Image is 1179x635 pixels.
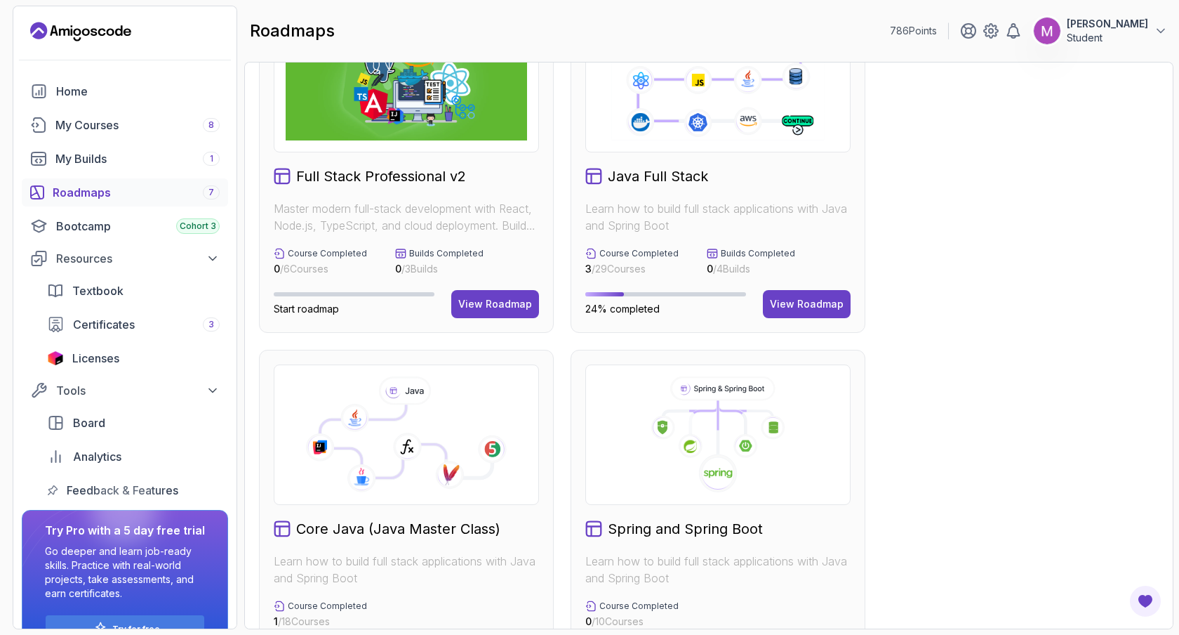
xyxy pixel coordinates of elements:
[585,615,592,627] span: 0
[274,200,539,234] p: Master modern full-stack development with React, Node.js, TypeScript, and cloud deployment. Build...
[22,111,228,139] a: courses
[890,24,937,38] p: 786 Points
[47,351,64,365] img: jetbrains icon
[22,77,228,105] a: home
[274,303,339,315] span: Start roadmap
[22,145,228,173] a: builds
[274,553,539,587] p: Learn how to build full stack applications with Java and Spring Boot
[274,615,278,627] span: 1
[585,200,851,234] p: Learn how to build full stack applications with Java and Spring Boot
[1067,17,1148,31] p: [PERSON_NAME]
[608,166,708,186] h2: Java Full Stack
[39,409,228,437] a: board
[39,277,228,305] a: textbook
[30,20,131,43] a: Landing page
[451,290,539,318] button: View Roadmap
[67,482,178,499] span: Feedback & Features
[585,615,679,629] p: / 10 Courses
[72,282,124,299] span: Textbook
[39,344,228,372] a: licenses
[296,519,500,539] h2: Core Java (Java Master Class)
[56,83,220,100] div: Home
[599,248,679,259] p: Course Completed
[1067,31,1148,45] p: Student
[55,117,220,133] div: My Courses
[39,310,228,339] a: certificates
[22,246,228,271] button: Resources
[395,263,401,275] span: 0
[721,248,795,259] p: Builds Completed
[763,290,851,318] button: View Roadmap
[585,263,592,275] span: 3
[409,248,484,259] p: Builds Completed
[210,153,213,164] span: 1
[208,187,214,198] span: 7
[274,263,280,275] span: 0
[1128,584,1162,618] button: Open Feedback Button
[1033,17,1168,45] button: user profile image[PERSON_NAME]Student
[22,378,228,403] button: Tools
[180,221,216,232] span: Cohort 3
[288,248,367,259] p: Course Completed
[73,414,105,431] span: Board
[585,553,851,587] p: Learn how to build full stack applications with Java and Spring Boot
[112,624,160,635] a: Try for free
[770,297,844,311] div: View Roadmap
[599,601,679,612] p: Course Completed
[707,263,713,275] span: 0
[286,24,527,140] img: Full Stack Professional v2
[208,119,214,131] span: 8
[296,166,466,186] h2: Full Stack Professional v2
[288,601,367,612] p: Course Completed
[395,262,484,276] p: / 3 Builds
[39,476,228,504] a: feedback
[45,544,205,601] p: Go deeper and learn job-ready skills. Practice with real-world projects, take assessments, and ea...
[250,20,335,42] h2: roadmaps
[608,519,763,539] h2: Spring and Spring Boot
[458,297,532,311] div: View Roadmap
[22,212,228,240] a: bootcamp
[73,316,135,333] span: Certificates
[585,262,679,276] p: / 29 Courses
[707,262,795,276] p: / 4 Builds
[22,178,228,207] a: roadmaps
[274,615,367,629] p: / 18 Courses
[56,250,220,267] div: Resources
[1034,18,1060,44] img: user profile image
[274,262,367,276] p: / 6 Courses
[72,350,119,367] span: Licenses
[208,319,214,330] span: 3
[585,303,660,315] span: 24% completed
[55,150,220,167] div: My Builds
[73,448,121,465] span: Analytics
[39,443,228,471] a: analytics
[56,382,220,399] div: Tools
[56,218,220,235] div: Bootcamp
[53,184,220,201] div: Roadmaps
